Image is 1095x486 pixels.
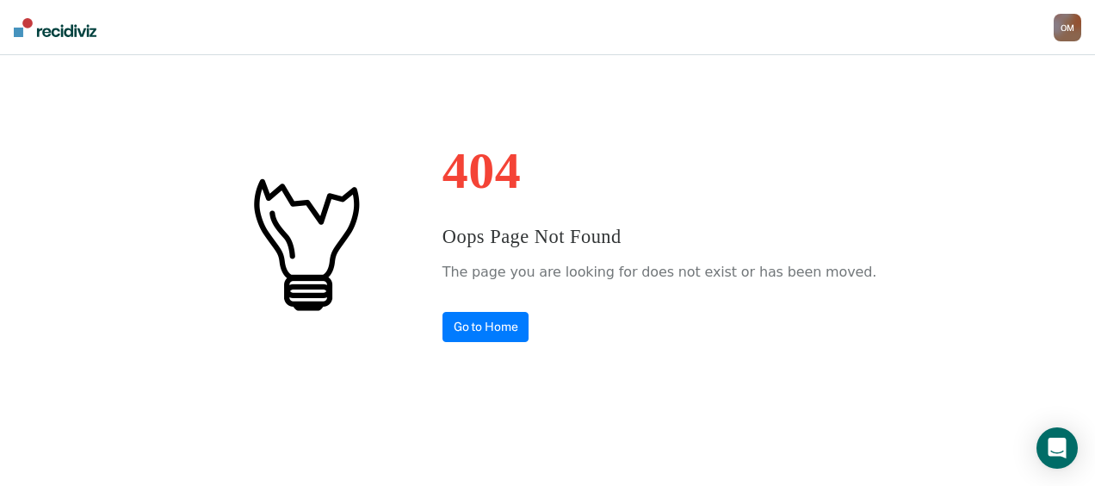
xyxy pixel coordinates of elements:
img: Recidiviz [14,18,96,37]
img: # [219,157,391,329]
button: OM [1054,14,1081,41]
p: The page you are looking for does not exist or has been moved. [442,259,876,285]
a: Go to Home [442,312,529,342]
h1: 404 [442,145,876,196]
div: O M [1054,14,1081,41]
h3: Oops Page Not Found [442,222,876,252]
div: Open Intercom Messenger [1036,427,1078,469]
